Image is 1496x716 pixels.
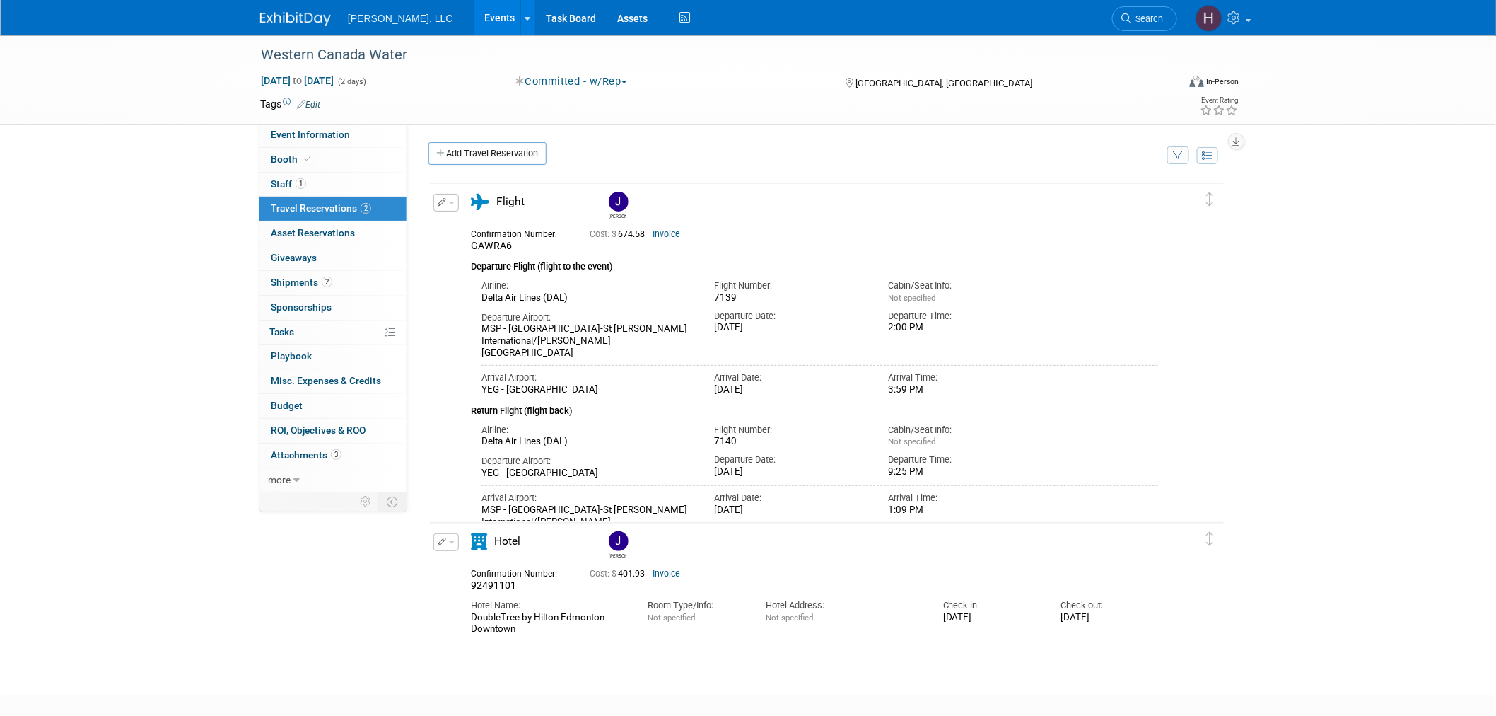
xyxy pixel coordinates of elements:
div: Jeff Seaton [605,192,630,219]
div: [DATE] [1061,612,1158,624]
span: 2 [322,277,332,287]
span: [DATE] [DATE] [260,74,334,87]
i: Hotel [471,533,487,550]
div: Check-out: [1061,599,1158,612]
div: DoubleTree by Hilton Edmonton Downtown [471,612,626,636]
span: Event Information [271,129,350,140]
span: Budget [271,400,303,411]
span: 401.93 [590,569,650,579]
span: Sponsorships [271,301,332,313]
span: Cost: $ [590,569,618,579]
a: Booth [259,148,407,172]
div: Flight Number: [714,424,867,437]
div: 2:00 PM [889,322,1042,334]
div: In-Person [1206,76,1239,87]
img: Format-Inperson.png [1190,76,1204,87]
a: Invoice [653,569,680,579]
span: more [268,474,291,485]
span: GAWRA6 [471,240,512,251]
span: [GEOGRAPHIC_DATA], [GEOGRAPHIC_DATA] [855,78,1032,88]
span: Misc. Expenses & Credits [271,375,381,386]
div: Arrival Airport: [481,492,693,504]
div: Room Type/Info: [648,599,744,612]
a: ROI, Objectives & ROO [259,419,407,443]
a: Invoice [653,229,680,239]
a: Budget [259,394,407,418]
td: Tags [260,97,320,111]
div: Departure Date: [714,454,867,466]
a: Event Information [259,123,407,147]
a: Playbook [259,345,407,369]
div: [DATE] [714,322,867,334]
div: MSP - [GEOGRAPHIC_DATA]-St [PERSON_NAME] International/[PERSON_NAME][GEOGRAPHIC_DATA] [481,504,693,540]
div: Delta Air Lines (DAL) [481,292,693,304]
a: Attachments3 [259,444,407,468]
div: Check-in: [943,599,1040,612]
div: Departure Flight (flight to the event) [471,253,1158,274]
div: Arrival Date: [714,371,867,384]
div: MSP - [GEOGRAPHIC_DATA]-St [PERSON_NAME] International/[PERSON_NAME][GEOGRAPHIC_DATA] [481,323,693,359]
div: 3:59 PM [889,384,1042,396]
div: Jeff Seaton [609,551,626,559]
a: Tasks [259,321,407,345]
div: Hotel Address: [766,599,921,612]
div: YEG - [GEOGRAPHIC_DATA] [481,384,693,396]
div: Event Rating [1200,97,1239,104]
div: [DATE] [714,466,867,478]
div: 7140 [714,436,867,448]
img: Jeff Seaton [609,192,629,212]
div: [DATE] [714,384,867,396]
a: Misc. Expenses & Credits [259,369,407,393]
div: Jeff Seaton [609,212,626,219]
span: Tasks [269,326,294,337]
a: Search [1112,6,1177,31]
div: Flight Number: [714,279,867,292]
i: Booth reservation complete [304,155,311,163]
button: Committed - w/Rep [510,74,633,89]
a: Asset Reservations [259,221,407,246]
span: 1 [296,178,306,189]
div: Departure Time: [889,454,1042,466]
a: Edit [297,100,320,110]
a: Staff1 [259,173,407,197]
div: Departure Airport: [481,311,693,324]
a: more [259,468,407,492]
span: Search [1131,13,1164,24]
div: Delta Air Lines (DAL) [481,436,693,448]
a: Add Travel Reservation [428,142,547,165]
div: 7139 [714,292,867,304]
i: Flight [471,194,489,210]
div: Jeff Seaton [605,531,630,559]
span: Attachments [271,449,341,461]
i: Filter by Traveler [1174,151,1184,161]
span: Flight [496,195,525,208]
img: ExhibitDay [260,12,331,26]
span: Not specified [889,437,936,446]
span: 674.58 [590,229,650,239]
div: Confirmation Number: [471,565,568,579]
div: Event Format [1094,74,1239,95]
div: Arrival Time: [889,492,1042,504]
div: Airline: [481,279,693,292]
td: Toggle Event Tabs [378,492,407,511]
span: [PERSON_NAME], LLC [348,13,453,24]
span: Cost: $ [590,229,618,239]
span: Travel Reservations [271,202,371,214]
img: Hannah Mulholland [1196,5,1222,32]
div: YEG - [GEOGRAPHIC_DATA] [481,468,693,480]
div: Return Flight (flight back) [471,396,1158,418]
div: [DATE] [943,612,1040,624]
div: Cabin/Seat Info: [889,424,1042,437]
div: Confirmation Number: [471,225,568,240]
div: Arrival Time: [889,371,1042,384]
span: 3 [331,449,341,460]
div: Airline: [481,424,693,437]
span: Not specified [766,613,813,623]
a: Giveaways [259,246,407,270]
span: Not specified [889,293,936,303]
div: 9:25 PM [889,466,1042,478]
span: Booth [271,154,314,165]
img: Jeff Seaton [609,531,629,551]
div: Departure Date: [714,310,867,323]
div: Western Canada Water [256,42,1156,68]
